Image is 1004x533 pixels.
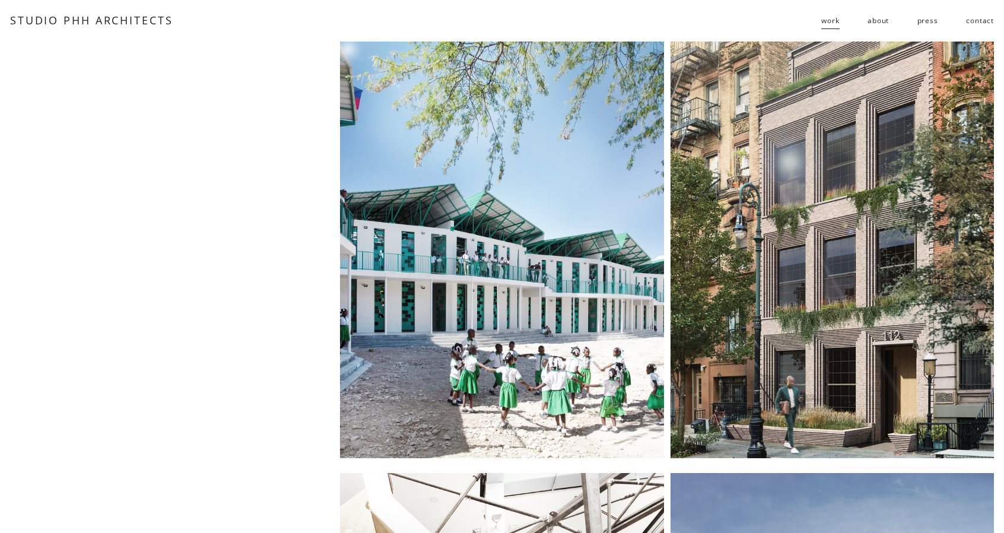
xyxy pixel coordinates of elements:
[966,11,994,30] a: contact
[917,11,938,30] a: press
[821,12,839,30] span: work
[821,11,839,30] a: folder dropdown
[10,13,173,27] a: STUDIO PHH ARCHITECTS
[868,11,889,30] a: about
